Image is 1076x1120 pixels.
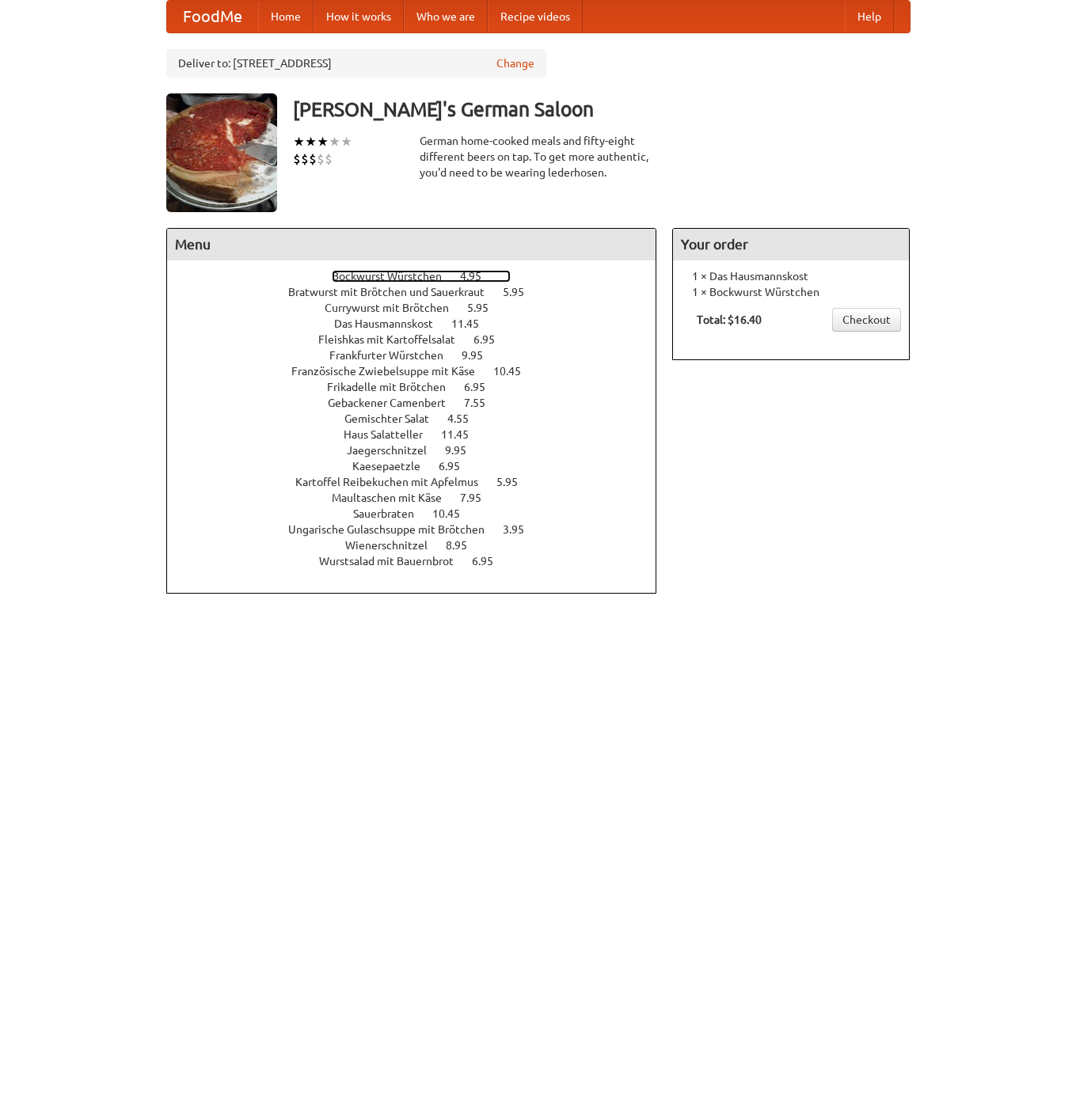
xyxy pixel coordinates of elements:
[345,539,443,552] span: Wienerschnitzel
[327,381,515,393] a: Frikadelle mit Brötchen 6.95
[340,133,352,150] li: ★
[301,150,309,168] li: $
[344,428,498,441] a: Haus Salatteller 11.45
[309,150,317,168] li: $
[332,270,511,283] a: Bockwurst Würstchen 4.95
[166,93,277,212] img: angular.jpg
[329,349,459,362] span: Frankfurter Würstchen
[344,412,498,425] a: Gemischter Salat 4.55
[439,460,476,473] span: 6.95
[332,492,511,504] a: Maultaschen mit Käse 7.95
[293,150,301,168] li: $
[328,397,462,409] span: Gebackener Camenbert
[317,150,325,168] li: $
[167,229,656,260] h4: Menu
[488,1,583,32] a: Recipe videos
[291,365,491,378] span: Französische Zwiebelsuppe mit Käse
[673,229,909,260] h4: Your order
[432,507,476,520] span: 10.45
[451,317,495,330] span: 11.45
[319,555,523,568] a: Wurstsalad mit Bauernbrot 6.95
[496,476,534,488] span: 5.95
[472,555,509,568] span: 6.95
[344,428,439,441] span: Haus Salatteller
[167,1,258,32] a: FoodMe
[347,444,443,457] span: Jaegerschnitzel
[445,444,482,457] span: 9.95
[329,349,512,362] a: Frankfurter Würstchen 9.95
[352,460,489,473] a: Kaesepaetzle 6.95
[329,133,340,150] li: ★
[325,150,333,168] li: $
[496,55,534,71] a: Change
[325,302,518,314] a: Currywurst mit Brötchen 5.95
[832,308,901,332] a: Checkout
[441,428,485,441] span: 11.45
[305,133,317,150] li: ★
[460,270,497,283] span: 4.95
[493,365,537,378] span: 10.45
[344,412,445,425] span: Gemischter Salat
[464,381,501,393] span: 6.95
[345,539,496,552] a: Wienerschnitzel 8.95
[420,133,657,180] div: German home-cooked meals and fifty-eight different beers on tap. To get more authentic, you'd nee...
[317,133,329,150] li: ★
[404,1,488,32] a: Who we are
[288,286,500,298] span: Bratwurst mit Brötchen und Sauerkraut
[293,93,911,125] h3: [PERSON_NAME]'s German Saloon
[319,555,470,568] span: Wurstsalad mit Bauernbrot
[325,302,465,314] span: Currywurst mit Brötchen
[288,286,553,298] a: Bratwurst mit Brötchen und Sauerkraut 5.95
[353,507,489,520] a: Sauerbraten 10.45
[446,539,483,552] span: 8.95
[347,444,496,457] a: Jaegerschnitzel 9.95
[288,523,553,536] a: Ungarische Gulaschsuppe mit Brötchen 3.95
[314,1,404,32] a: How it works
[258,1,314,32] a: Home
[464,397,501,409] span: 7.55
[334,317,508,330] a: Das Hausmannskost 11.45
[332,492,458,504] span: Maultaschen mit Käse
[681,268,901,284] li: 1 × Das Hausmannskost
[467,302,504,314] span: 5.95
[166,49,546,78] div: Deliver to: [STREET_ADDRESS]
[295,476,547,488] a: Kartoffel Reibekuchen mit Apfelmus 5.95
[293,133,305,150] li: ★
[473,333,511,346] span: 6.95
[447,412,485,425] span: 4.55
[462,349,499,362] span: 9.95
[318,333,524,346] a: Fleishkas mit Kartoffelsalat 6.95
[503,523,540,536] span: 3.95
[503,286,540,298] span: 5.95
[845,1,894,32] a: Help
[334,317,449,330] span: Das Hausmannskost
[291,365,550,378] a: Französische Zwiebelsuppe mit Käse 10.45
[332,270,458,283] span: Bockwurst Würstchen
[288,523,500,536] span: Ungarische Gulaschsuppe mit Brötchen
[352,460,436,473] span: Kaesepaetzle
[328,397,515,409] a: Gebackener Camenbert 7.55
[681,284,901,300] li: 1 × Bockwurst Würstchen
[318,333,471,346] span: Fleishkas mit Kartoffelsalat
[697,313,762,326] b: Total: $16.40
[295,476,494,488] span: Kartoffel Reibekuchen mit Apfelmus
[353,507,430,520] span: Sauerbraten
[460,492,497,504] span: 7.95
[327,381,462,393] span: Frikadelle mit Brötchen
